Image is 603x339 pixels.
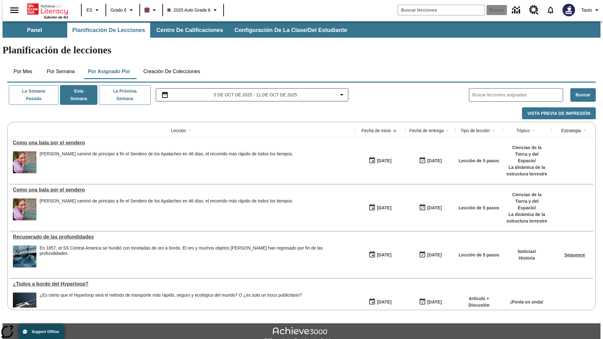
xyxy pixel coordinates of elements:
div: [DATE] [377,251,391,259]
span: Centro de calificaciones [156,27,223,34]
button: Seleccione el intervalo de fechas opción del menú [159,91,346,99]
div: ¿Es cierto que el Hyperloop será el método de transporte más rápido, seguro y ecológico del mundo... [40,293,302,298]
button: Creación de colecciones [138,64,205,79]
p: La dinámica de la estructura terrestre [506,211,548,224]
button: Buscar [570,88,596,102]
button: 10/09/25: Primer día en que estuvo disponible la lección [367,155,394,167]
span: 2025 Auto Grade 6 [167,7,211,13]
p: Historia [518,255,536,261]
button: Configuración de la clase/del estudiante [229,23,352,38]
p: Lección de 5 pasos [459,205,499,211]
button: 10/09/25: Primer día en que estuvo disponible la lección [367,202,394,214]
button: Grado: Grado 6, Elige un grado [108,4,138,16]
button: Vista previa de impresión [522,107,596,120]
button: Sort [444,127,451,134]
p: Ciencias de la Tierra y del Espacio / [506,144,548,164]
button: 06/30/26: Último día en que podrá accederse la lección [417,296,444,308]
p: Noticias / [518,248,536,255]
div: Como una bala por el sendero [13,140,352,146]
div: Lección [171,127,186,134]
a: Centro de información [508,2,525,19]
span: Edición de NJ [44,15,68,19]
p: Lección de 5 pasos [459,252,499,258]
div: Tipo de lección [460,127,490,134]
div: Como una bala por el sendero [13,187,352,193]
button: Por mes [7,64,39,79]
span: Support Offline [32,330,59,334]
a: Como una bala por el sendero, Lecciones [13,140,352,146]
button: Escoja un nuevo avatar [559,2,579,18]
div: [DATE] [377,204,391,212]
button: Sort [490,127,497,134]
button: Clase: 2025 Auto Grade 6, Selecciona una clase [165,4,222,16]
div: [PERSON_NAME] caminó de principio a fin el Sendero de los Apalaches en 46 días, el recorrido más ... [40,198,293,204]
img: Representación artística del vehículo Hyperloop TT entrando en un túnel [13,293,36,315]
button: Panel [3,23,66,38]
div: [DATE] [377,298,391,306]
div: Jennifer Pharr Davis caminó de principio a fin el Sendero de los Apalaches en 46 días, el recorri... [40,198,293,220]
img: Un barco navega entre grandes olas durante una tormenta [13,245,36,267]
button: Sort [530,127,537,134]
div: [DATE] [427,157,442,165]
button: 07/21/25: Primer día en que estuvo disponible la lección [367,296,394,308]
a: Notificaciones [542,2,559,18]
p: La dinámica de la estructura terrestre [506,164,548,177]
button: La semana pasada [9,85,58,105]
a: Recuperado de las profundidades, Lecciones [13,234,352,240]
svg: Collapse Date Range Filter [338,91,345,99]
button: Sort [391,127,399,134]
div: Jennifer Pharr Davis caminó de principio a fin el Sendero de los Apalaches en 46 días, el recorri... [40,151,293,173]
div: En 1857, el SS Central America se hundió con toneladas de oro a bordo. El oro y muchos objetos [P... [40,245,352,256]
a: Sequence [564,252,585,257]
span: En 1857, el SS Central America se hundió con toneladas de oro a bordo. El oro y muchos objetos de... [40,245,352,267]
button: Sort [581,127,589,134]
p: ¡Ponte en onda! [510,299,544,305]
div: [PERSON_NAME] caminó de principio a fin el Sendero de los Apalaches en 46 días, el recorrido más ... [40,151,293,157]
div: Tópico [516,127,530,134]
img: Avatar [562,4,575,16]
span: Configuración de la clase/del estudiante [234,27,347,34]
div: Portada [27,2,68,19]
input: Buscar campo [398,5,485,15]
div: Subbarra de navegación [3,23,353,38]
div: ¿Todos a bordo del Hyperloop? [13,281,352,287]
h1: Planificación de lecciones [3,44,600,56]
div: ¿Es cierto que el Hyperloop será el método de transporte más rápido, seguro y ecológico del mundo... [40,293,302,315]
button: La próxima semana [99,85,150,105]
span: Grado 6 [111,7,127,13]
div: [DATE] [427,204,442,212]
span: Panel [27,27,42,34]
a: Como una bala por el sendero, Lecciones [13,187,352,193]
a: Centro de recursos, Se abrirá en una pestaña nueva. [525,2,542,19]
span: 5 de oct de 2025 - 11 de oct de 2025 [214,92,297,98]
button: 10/09/25: Último día en que podrá accederse la lección [417,249,444,261]
button: Centro de calificaciones [151,23,228,38]
p: Lección de 5 pasos [459,158,499,164]
a: Portada [27,3,68,15]
img: Una mujer sonríe a la cámara. Junto a ella hay una placa metálica que dice Appalachian Trail. [13,151,36,173]
div: [DATE] [377,157,391,165]
button: Por semana [42,64,80,79]
button: Por asignado por [83,64,135,79]
span: ES [86,7,92,13]
a: ¿Todos a bordo del Hyperloop?, Lecciones [13,281,352,287]
div: Subbarra de navegación [3,21,600,38]
span: Planificación de lecciones [72,27,145,34]
div: [DATE] [427,251,442,259]
div: [DATE] [427,298,442,306]
button: Perfil/Configuración [579,4,603,16]
div: Fecha de inicio [361,127,391,134]
span: Tauto [581,7,592,13]
div: Recuperado de las profundidades [13,234,352,240]
button: Support Offline [19,325,64,339]
button: Planificación de lecciones [67,23,150,38]
button: 10/09/25: Último día en que podrá accederse la lección [417,155,444,167]
button: El color de la clase es café oscuro. Cambiar el color de la clase. [142,4,160,16]
button: Sort [186,127,194,134]
button: Lenguaje: ES, Selecciona un idioma [84,4,104,16]
input: Buscar lecciones asignadas [472,90,563,100]
button: Esta semana [60,85,97,105]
